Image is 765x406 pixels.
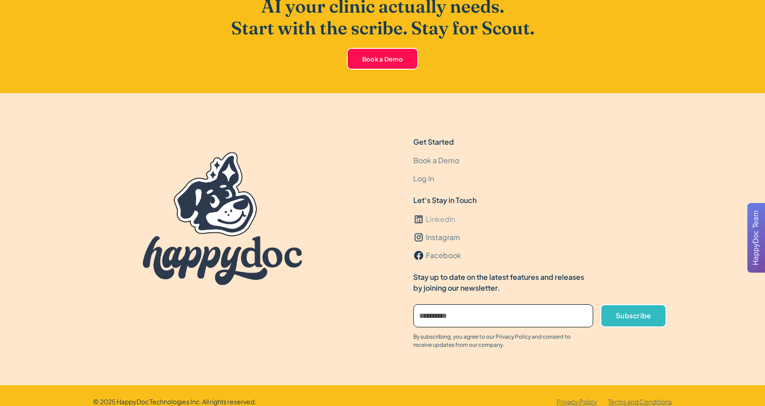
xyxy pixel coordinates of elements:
div: By subscribing, you agree to our Privacy Policy and consent to receive updates from our company. [413,333,586,349]
div: LinkedIn [426,214,455,225]
a: Facebook [413,246,462,264]
form: Email Form [413,304,666,327]
a: Book a Demo [413,151,459,170]
div: Instagram [426,232,460,243]
div: Let's Stay in Touch [413,195,477,206]
div: Stay up to date on the latest features and releases by joining our newsletter. [413,272,595,293]
a: Subscribe [600,304,666,327]
img: HappyDoc Logo. [143,152,302,285]
a: Instagram [413,228,461,246]
a: LinkedIn [413,210,456,228]
div: Facebook [426,250,461,261]
div: Get Started [413,137,454,147]
a: Log In [413,170,434,188]
a: Book a Demo [347,48,419,70]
